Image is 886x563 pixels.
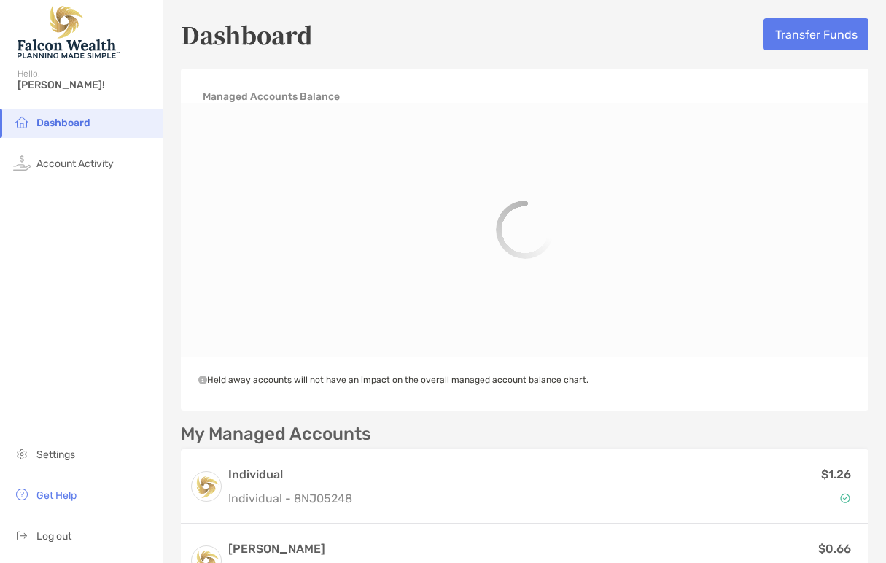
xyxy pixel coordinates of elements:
[228,540,392,558] h3: [PERSON_NAME]
[181,425,371,443] p: My Managed Accounts
[13,113,31,131] img: household icon
[18,6,120,58] img: Falcon Wealth Planning Logo
[181,18,313,51] h5: Dashboard
[821,465,851,484] p: $1.26
[36,449,75,461] span: Settings
[203,90,340,103] h4: Managed Accounts Balance
[192,472,221,501] img: logo account
[36,117,90,129] span: Dashboard
[198,375,588,385] span: Held away accounts will not have an impact on the overall managed account balance chart.
[13,527,31,544] img: logout icon
[36,158,114,170] span: Account Activity
[36,530,71,543] span: Log out
[13,486,31,503] img: get-help icon
[818,540,851,558] p: $0.66
[18,79,154,91] span: [PERSON_NAME]!
[228,489,352,508] p: Individual - 8NJ05248
[36,489,77,502] span: Get Help
[13,154,31,171] img: activity icon
[13,445,31,462] img: settings icon
[763,18,868,50] button: Transfer Funds
[840,493,850,503] img: Account Status icon
[228,466,352,484] h3: Individual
